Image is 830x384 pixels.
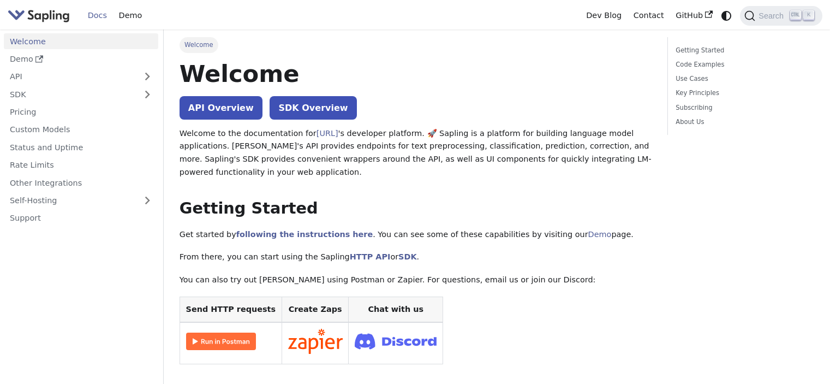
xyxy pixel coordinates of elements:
[4,139,158,155] a: Status and Uptime
[180,251,652,264] p: From there, you can start using the Sapling or .
[180,59,652,88] h1: Welcome
[180,297,282,322] th: Send HTTP requests
[676,88,810,98] a: Key Principles
[4,69,136,85] a: API
[82,7,113,24] a: Docs
[580,7,627,24] a: Dev Blog
[180,96,262,120] a: API Overview
[4,210,158,226] a: Support
[270,96,356,120] a: SDK Overview
[676,74,810,84] a: Use Cases
[136,69,158,85] button: Expand sidebar category 'API'
[186,333,256,350] img: Run in Postman
[8,8,70,23] img: Sapling.ai
[236,230,373,239] a: following the instructions here
[282,297,349,322] th: Create Zaps
[676,45,810,56] a: Getting Started
[740,6,822,26] button: Search (Ctrl+K)
[4,157,158,173] a: Rate Limits
[398,252,416,261] a: SDK
[4,51,158,67] a: Demo
[180,37,218,52] span: Welcome
[4,86,136,102] a: SDK
[180,274,652,287] p: You can also try out [PERSON_NAME] using Postman or Zapier. For questions, email us or join our D...
[676,103,810,113] a: Subscribing
[180,228,652,241] p: Get started by . You can see some of these capabilities by visiting our page.
[4,175,158,191] a: Other Integrations
[676,60,810,70] a: Code Examples
[803,10,814,20] kbd: K
[4,122,158,138] a: Custom Models
[350,252,391,261] a: HTTP API
[180,37,652,52] nav: Breadcrumbs
[288,329,343,354] img: Connect in Zapier
[180,199,652,218] h2: Getting Started
[755,11,790,20] span: Search
[676,117,810,127] a: About Us
[4,33,158,49] a: Welcome
[628,7,670,24] a: Contact
[136,86,158,102] button: Expand sidebar category 'SDK'
[355,330,437,352] img: Join Discord
[4,193,158,209] a: Self-Hosting
[8,8,74,23] a: Sapling.ai
[317,129,338,138] a: [URL]
[113,7,148,24] a: Demo
[719,8,735,23] button: Switch between dark and light mode (currently system mode)
[670,7,718,24] a: GitHub
[4,104,158,120] a: Pricing
[180,127,652,179] p: Welcome to the documentation for 's developer platform. 🚀 Sapling is a platform for building lang...
[349,297,443,322] th: Chat with us
[588,230,612,239] a: Demo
